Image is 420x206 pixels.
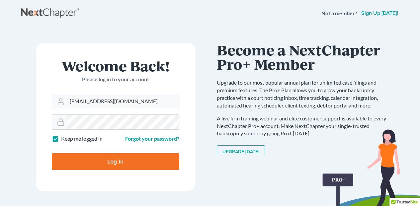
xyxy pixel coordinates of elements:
[217,115,393,138] p: A live firm training webinar and elite customer support is available to every NextChapter Pro+ ac...
[321,10,357,17] strong: Not a member?
[125,135,179,142] a: Forgot your password?
[217,79,393,109] p: Upgrade to our most popular annual plan for unlimited case filings and premium features. The Pro+...
[67,94,179,109] input: Email Address
[360,11,399,16] a: Sign up [DATE]!
[217,43,393,71] h1: Become a NextChapter Pro+ Member
[52,76,179,83] p: Please log in to your account
[217,145,265,159] a: Upgrade [DATE]
[52,59,179,73] h1: Welcome Back!
[52,153,179,170] input: Log In
[61,135,103,143] label: Keep me logged in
